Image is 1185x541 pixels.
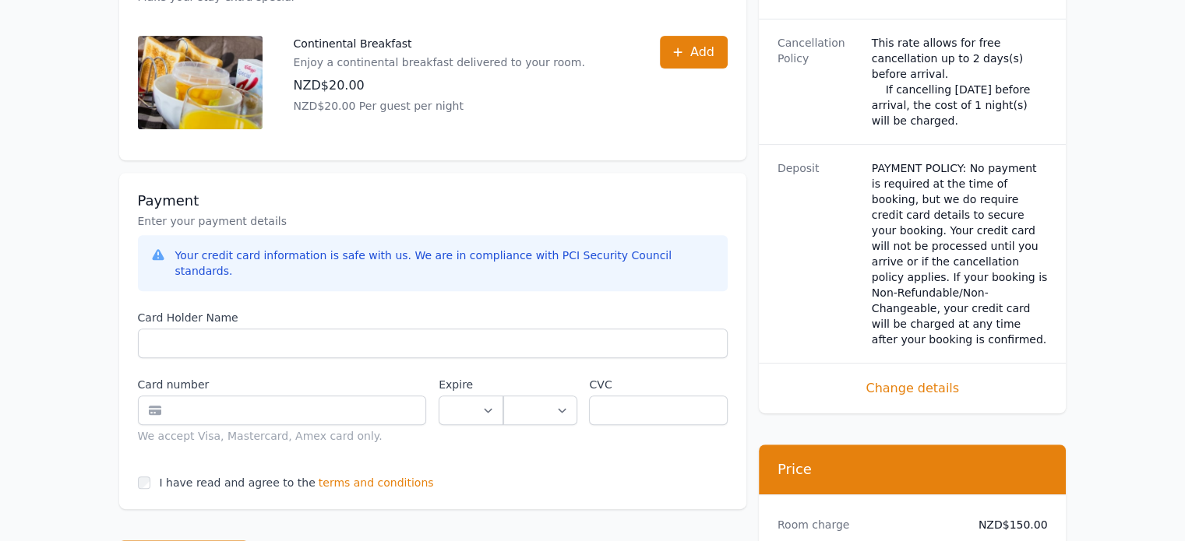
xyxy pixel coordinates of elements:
dd: PAYMENT POLICY: No payment is required at the time of booking, but we do require credit card deta... [872,160,1048,347]
div: This rate allows for free cancellation up to 2 days(s) before arrival. If cancelling [DATE] befor... [872,35,1048,128]
label: Card Holder Name [138,310,728,325]
p: NZD$20.00 Per guest per night [294,98,585,114]
label: CVC [589,377,727,392]
div: Your credit card information is safe with us. We are in compliance with PCI Security Council stan... [175,248,715,279]
span: terms and conditions [319,475,434,490]
h3: Price [778,460,1048,479]
label: Card number [138,377,427,392]
img: Continental Breakfast [138,36,263,129]
p: Enjoy a continental breakfast delivered to your room. [294,54,585,70]
dt: Deposit [778,160,859,347]
label: Expire [439,377,503,392]
p: NZD$20.00 [294,76,585,95]
div: We accept Visa, Mastercard, Amex card only. [138,428,427,444]
dt: Cancellation Policy [778,35,859,128]
p: Continental Breakfast [294,36,585,51]
button: Add [660,36,728,69]
label: . [503,377,577,392]
h3: Payment [138,191,728,210]
dd: NZD$150.00 [966,517,1048,532]
label: I have read and agree to the [160,476,316,489]
span: Add [690,43,714,61]
p: Enter your payment details [138,213,728,229]
dt: Room charge [778,517,954,532]
span: Change details [778,379,1048,398]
